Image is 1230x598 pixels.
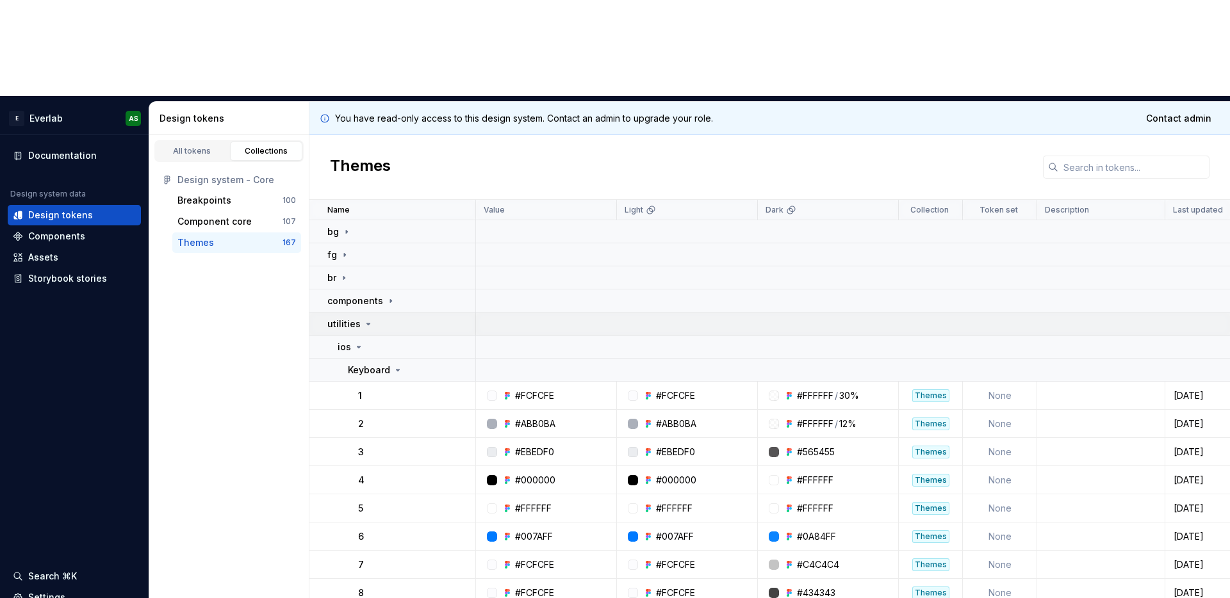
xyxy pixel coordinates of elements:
p: br [327,271,336,284]
p: You have read-only access to this design system. Contact an admin to upgrade your role. [335,112,713,125]
div: 107 [283,216,296,227]
a: Design tokens [8,205,141,225]
p: Dark [766,205,783,215]
div: Design tokens [160,112,304,125]
div: #000000 [656,474,696,487]
p: 7 [358,558,364,571]
td: None [963,551,1037,579]
div: All tokens [160,146,224,156]
p: 4 [358,474,365,487]
div: #FCFCFE [656,389,695,402]
div: #ABB0BA [515,417,555,430]
div: AS [129,113,138,124]
p: Keyboard [348,364,390,376]
div: #C4C4C4 [797,558,839,571]
button: Component core107 [172,211,301,232]
a: Contact admin [1138,107,1220,130]
p: 3 [358,446,364,458]
td: None [963,382,1037,410]
button: Themes167 [172,232,301,253]
div: / [835,389,838,402]
div: / [835,417,838,430]
div: 167 [283,238,296,248]
div: #565455 [797,446,835,458]
div: Themes [912,417,949,430]
button: Search ⌘K [8,566,141,586]
div: Component core [177,215,252,228]
td: None [963,410,1037,438]
td: None [963,522,1037,551]
div: Themes [912,502,949,515]
div: #FFFFFF [656,502,693,515]
div: #FFFFFF [797,502,833,515]
p: bg [327,225,339,238]
div: #FFFFFF [797,417,833,430]
td: None [963,466,1037,494]
div: 12% [839,417,857,430]
p: Value [484,205,505,215]
div: E [9,111,24,126]
div: #FFFFFF [797,474,833,487]
div: Components [28,230,85,243]
div: #EBEDF0 [515,446,554,458]
div: #EBEDF0 [656,446,695,458]
span: Contact admin [1146,112,1211,125]
p: Collection [910,205,949,215]
p: 6 [358,530,364,543]
p: components [327,295,383,307]
div: Themes [912,474,949,487]
div: #FCFCFE [515,558,554,571]
a: Components [8,226,141,246]
p: 5 [358,502,363,515]
p: Name [327,205,350,215]
h2: Themes [330,156,391,179]
div: Design tokens [28,209,93,222]
div: Assets [28,251,58,264]
p: 1 [358,389,362,402]
div: #FCFCFE [515,389,554,402]
div: #007AFF [515,530,553,543]
div: #FCFCFE [656,558,695,571]
div: Collections [234,146,299,156]
div: #0A84FF [797,530,836,543]
div: #000000 [515,474,555,487]
div: Documentation [28,149,97,162]
div: Themes [177,236,214,249]
p: Description [1045,205,1089,215]
div: Search ⌘K [28,570,77,583]
td: None [963,494,1037,522]
a: Assets [8,247,141,268]
button: Breakpoints100 [172,190,301,211]
div: Design system - Core [177,174,296,186]
a: Documentation [8,145,141,166]
div: Storybook stories [28,272,107,285]
a: Storybook stories [8,268,141,289]
div: #ABB0BA [656,417,696,430]
td: None [963,438,1037,466]
div: Themes [912,558,949,571]
p: Token set [980,205,1018,215]
div: #FFFFFF [515,502,552,515]
div: Everlab [29,112,63,125]
p: Light [625,205,643,215]
button: EEverlabAS [3,104,146,132]
div: 30% [839,389,859,402]
div: #FFFFFF [797,389,833,402]
input: Search in tokens... [1058,156,1209,179]
div: #007AFF [656,530,694,543]
div: Design system data [10,189,86,199]
div: Themes [912,389,949,402]
div: Themes [912,530,949,543]
div: Breakpoints [177,194,231,207]
div: 100 [283,195,296,206]
p: fg [327,248,337,261]
p: ios [338,341,351,353]
p: utilities [327,318,361,330]
p: Last updated [1173,205,1223,215]
p: 2 [358,417,364,430]
div: Themes [912,446,949,458]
